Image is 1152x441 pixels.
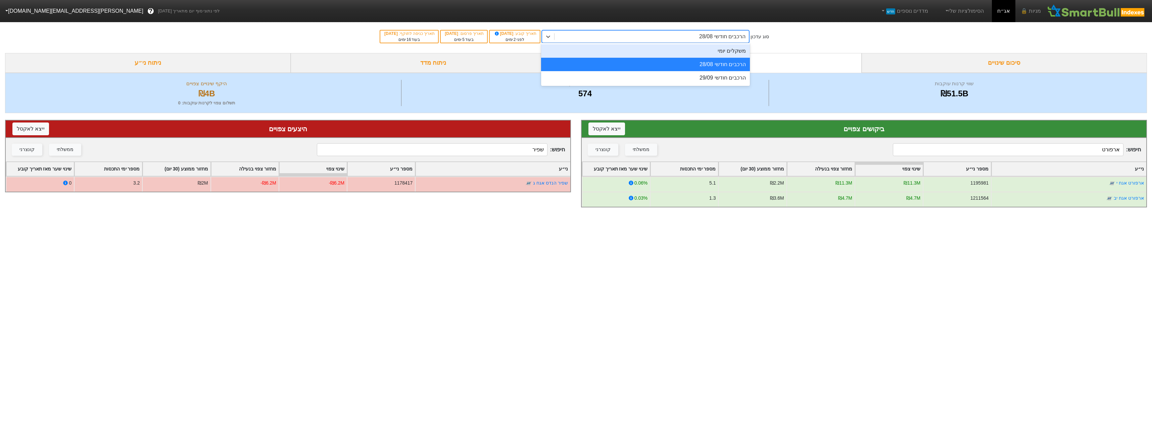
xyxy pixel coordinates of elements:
span: ? [149,7,152,16]
div: ביקושים צפויים [588,124,1140,134]
div: Toggle SortBy [582,162,650,176]
div: 0.03% [634,195,647,202]
div: Toggle SortBy [787,162,855,176]
div: קונצרני [19,146,35,153]
div: שווי קרנות עוקבות [771,80,1138,88]
div: Toggle SortBy [992,162,1146,176]
div: 1178417 [394,180,413,187]
div: תאריך קובע : [493,31,536,37]
button: קונצרני [588,144,618,156]
div: Toggle SortBy [923,162,991,176]
div: ₪11.3M [904,180,920,187]
a: שפיר הנדס אגח ג [533,180,568,186]
div: ₪51.5B [771,88,1138,100]
span: 5 [462,37,465,42]
div: ממשלתי [57,146,74,153]
img: SmartBull [1046,4,1147,18]
span: חדש [886,8,895,14]
div: Toggle SortBy [719,162,786,176]
button: ייצא לאקסל [588,122,625,135]
div: ניתוח מדד [291,53,576,73]
div: -₪6.2M [260,180,276,187]
div: מספר ניירות ערך [403,80,767,88]
span: לפי נתוני סוף יום מתאריך [DATE] [158,8,220,14]
span: 16 [406,37,411,42]
div: ₪11.3M [835,180,852,187]
input: 94 רשומות... [893,143,1123,156]
div: 574 [403,88,767,100]
a: הסימולציות שלי [942,4,987,18]
input: 480 רשומות... [317,143,547,156]
div: Toggle SortBy [6,162,74,176]
div: ניתוח ני״ע [5,53,291,73]
div: 1.3 [709,195,716,202]
div: Toggle SortBy [143,162,210,176]
span: [DATE] [445,31,459,36]
button: ממשלתי [49,144,81,156]
div: הרכבים חודשי 28/08 [699,33,746,41]
div: תשלום צפוי לקרנות עוקבות : 0 [14,100,399,106]
div: Toggle SortBy [651,162,718,176]
img: tase link [1109,180,1115,187]
span: [DATE] [494,31,515,36]
span: 2 [514,37,516,42]
div: Toggle SortBy [211,162,279,176]
div: Toggle SortBy [416,162,570,176]
div: 3.2 [133,180,140,187]
a: ארפורט אגח י [1116,180,1144,186]
span: חיפוש : [317,143,565,156]
a: ארפורט אגח יב [1114,195,1144,201]
div: סיכום שינויים [862,53,1147,73]
div: תאריך כניסה לתוקף : [384,31,435,37]
div: Toggle SortBy [855,162,923,176]
div: לפני ימים [493,37,536,43]
div: היקף שינויים צפויים [14,80,399,88]
div: -₪6.2M [329,180,344,187]
button: קונצרני [12,144,42,156]
div: בעוד ימים [444,37,484,43]
div: הרכבים חודשי 29/09 [541,71,750,85]
div: היצעים צפויים [12,124,564,134]
span: חיפוש : [893,143,1141,156]
div: 0 [69,180,72,187]
div: Toggle SortBy [279,162,347,176]
div: קונצרני [595,146,611,153]
div: הרכבים חודשי 28/08 [541,58,750,71]
div: ₪2M [198,180,208,187]
a: מדדים נוספיםחדש [877,4,931,18]
div: 0.06% [634,180,647,187]
div: תאריך פרסום : [444,31,484,37]
div: סוג עדכון [751,33,769,40]
div: Toggle SortBy [347,162,415,176]
div: בעוד ימים [384,37,435,43]
div: ממשלתי [633,146,650,153]
div: ₪4.7M [838,195,852,202]
div: משקלים יומי [541,44,750,58]
div: Toggle SortBy [75,162,142,176]
img: tase link [1106,195,1113,202]
div: 1195981 [970,180,989,187]
div: 5.1 [709,180,716,187]
button: ממשלתי [625,144,657,156]
div: ₪4B [14,88,399,100]
div: ₪2.2M [770,180,784,187]
button: ייצא לאקסל [12,122,49,135]
div: ₪3.6M [770,195,784,202]
div: ₪4.7M [906,195,920,202]
div: 1211564 [970,195,989,202]
img: tase link [525,180,532,187]
span: [DATE] [384,31,399,36]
